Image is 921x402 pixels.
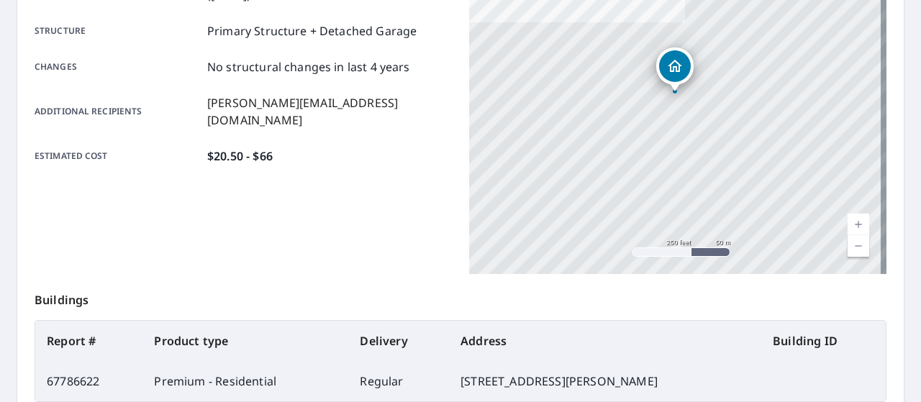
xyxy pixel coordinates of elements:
p: $20.50 - $66 [207,147,273,165]
td: [STREET_ADDRESS][PERSON_NAME] [449,361,761,401]
th: Delivery [348,321,449,361]
th: Address [449,321,761,361]
th: Product type [142,321,348,361]
a: Current Level 17, Zoom Out [848,235,869,257]
div: Dropped pin, building 1, Residential property, 7100 Wedgewood Dr Newburgh, IN 47630 [656,47,694,92]
p: Estimated cost [35,147,201,165]
p: Buildings [35,274,886,320]
p: Changes [35,58,201,76]
p: Additional recipients [35,94,201,129]
td: Premium - Residential [142,361,348,401]
th: Report # [35,321,142,361]
th: Building ID [761,321,886,361]
p: No structural changes in last 4 years [207,58,410,76]
td: 67786622 [35,361,142,401]
p: Structure [35,22,201,40]
p: [PERSON_NAME][EMAIL_ADDRESS][DOMAIN_NAME] [207,94,452,129]
td: Regular [348,361,449,401]
a: Current Level 17, Zoom In [848,214,869,235]
p: Primary Structure + Detached Garage [207,22,417,40]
